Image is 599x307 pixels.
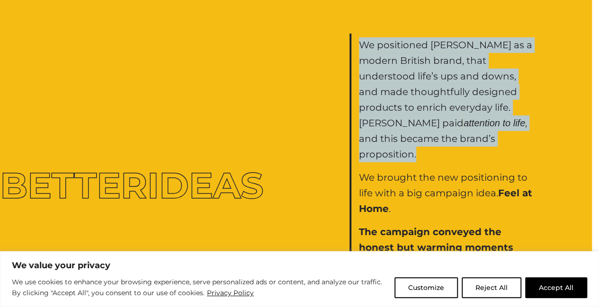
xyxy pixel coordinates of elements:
span: Ideas [147,163,264,207]
p: We value your privacy [12,260,587,271]
button: Customize [394,277,458,298]
p: We positioned [PERSON_NAME] as a modern British brand, that understood life’s ups and downs, and ... [359,37,535,162]
i: attention to life [464,118,525,128]
button: Reject All [462,277,521,298]
button: Accept All [525,277,587,298]
p: We use cookies to enhance your browsing experience, serve personalized ads or content, and analyz... [12,277,387,299]
a: Privacy Policy [206,287,254,298]
p: We brought the new positioning to life with a big campaign idea. . [359,170,535,217]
